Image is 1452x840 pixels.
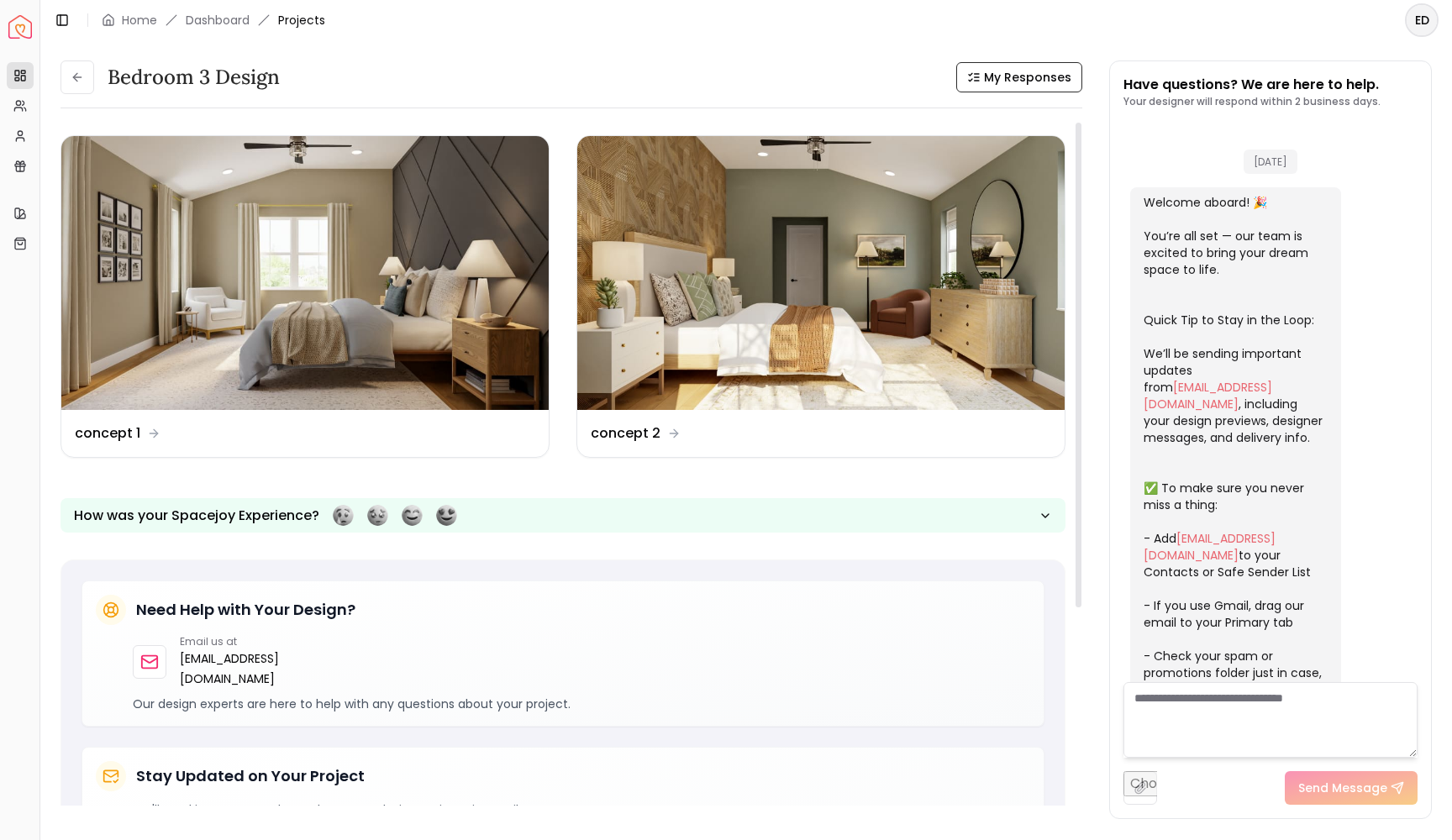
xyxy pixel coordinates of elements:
img: concept 2 [577,136,1065,410]
img: concept 1 [61,136,549,410]
a: Spacejoy [8,15,32,39]
a: [EMAIL_ADDRESS][DOMAIN_NAME] [1144,379,1272,412]
p: Your designer will respond within 2 business days. [1123,95,1381,108]
p: How was your Spacejoy Experience? [74,506,319,526]
img: Spacejoy Logo [8,15,32,39]
a: Home [122,12,157,29]
h5: Stay Updated on Your Project [136,764,365,788]
a: [EMAIL_ADDRESS][DOMAIN_NAME] [180,648,337,689]
span: My Responses [984,69,1071,86]
button: ED [1405,3,1439,37]
dd: concept 1 [75,423,140,444]
h3: Bedroom 3 design [108,64,280,91]
a: concept 1concept 1 [60,135,550,458]
a: [EMAIL_ADDRESS][DOMAIN_NAME] [1144,530,1276,564]
span: ED [1407,5,1437,35]
a: Dashboard [186,12,250,29]
button: How was your Spacejoy Experience?Feeling terribleFeeling badFeeling goodFeeling awesome [60,498,1065,533]
p: Email us at [180,635,337,648]
span: Projects [278,12,325,29]
p: Our design experts are here to help with any questions about your project. [133,696,1030,712]
dd: concept 2 [591,423,660,444]
button: My Responses [956,62,1082,92]
p: We'll send important updates about your design project via email: [133,801,1030,818]
span: [DATE] [1244,150,1297,174]
h5: Need Help with Your Design? [136,598,355,622]
nav: breadcrumb [102,12,325,29]
a: concept 2concept 2 [576,135,1065,458]
p: Have questions? We are here to help. [1123,75,1381,95]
